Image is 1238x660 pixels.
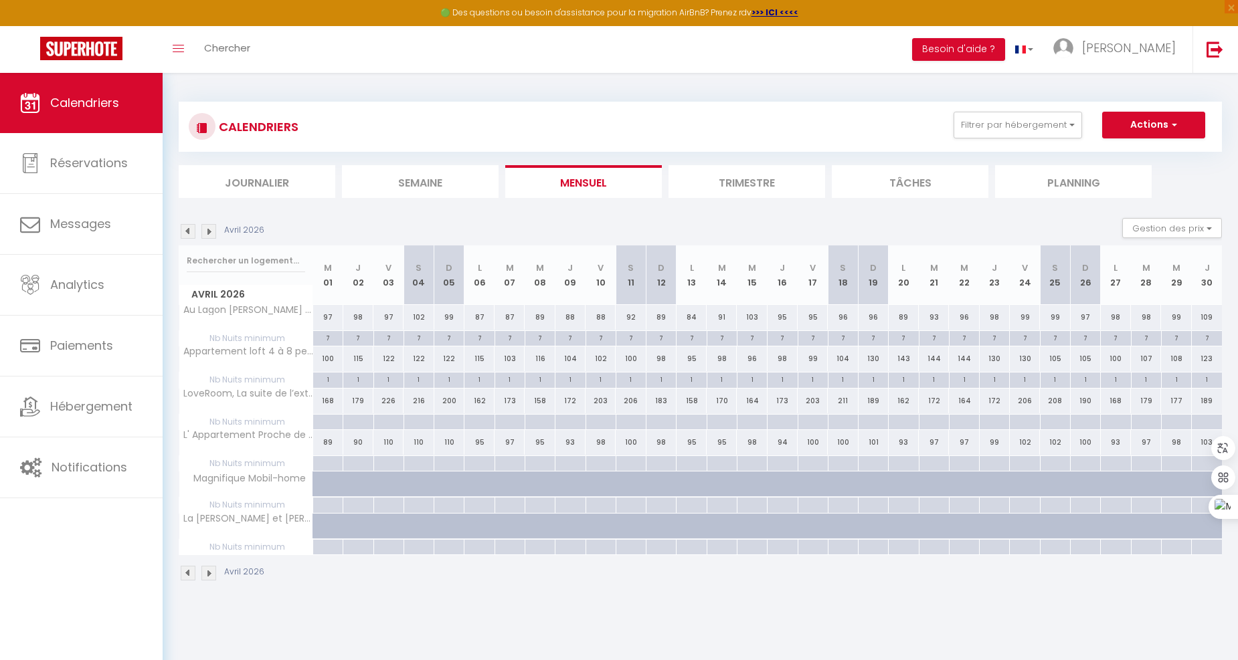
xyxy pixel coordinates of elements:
div: 7 [1101,331,1130,344]
li: Trimestre [669,165,825,198]
div: 97 [495,430,525,455]
div: 7 [677,331,706,344]
div: 110 [373,430,404,455]
div: 1 [919,372,949,385]
div: 1 [404,372,434,385]
div: 95 [798,305,828,330]
div: 1 [555,372,585,385]
div: 7 [374,331,404,344]
span: Nb Nuits minimum [179,456,313,471]
div: 98 [768,346,798,371]
div: 200 [434,389,464,413]
span: Paiements [50,337,113,354]
th: 23 [980,245,1010,305]
div: 189 [1192,389,1222,413]
div: 1 [374,372,404,385]
div: 1 [707,372,737,385]
span: Nb Nuits minimum [179,498,313,512]
abbr: M [1172,261,1180,274]
abbr: D [658,261,665,274]
th: 28 [1131,245,1161,305]
div: 7 [889,331,918,344]
span: Nb Nuits minimum [179,540,313,554]
div: 7 [616,331,646,344]
div: 95 [707,430,737,455]
div: 88 [555,305,586,330]
p: Avril 2026 [224,566,264,578]
span: Magnifique Mobil-home [181,471,309,486]
div: 98 [980,305,1010,330]
abbr: M [1142,261,1150,274]
div: 122 [434,346,464,371]
img: logout [1207,41,1223,58]
span: Hébergement [50,398,132,415]
th: 09 [555,245,586,305]
th: 18 [828,245,858,305]
th: 08 [525,245,555,305]
th: 12 [646,245,677,305]
div: 164 [949,389,979,413]
div: 89 [525,305,555,330]
div: 91 [707,305,737,330]
div: 98 [1101,305,1131,330]
div: 203 [798,389,828,413]
div: 7 [1010,331,1039,344]
div: 102 [1040,430,1070,455]
div: 115 [343,346,373,371]
div: 7 [313,331,343,344]
div: 168 [313,389,343,413]
div: 95 [677,430,707,455]
div: 95 [464,430,495,455]
div: 7 [495,331,525,344]
div: 203 [586,389,616,413]
th: 21 [919,245,949,305]
div: 102 [586,346,616,371]
abbr: L [901,261,905,274]
abbr: M [718,261,726,274]
div: 172 [919,389,949,413]
div: 1 [646,372,676,385]
li: Planning [995,165,1152,198]
div: 183 [646,389,677,413]
div: 7 [586,331,616,344]
span: Messages [50,215,111,232]
div: 90 [343,430,373,455]
div: 1 [464,372,494,385]
div: 173 [768,389,798,413]
div: 130 [859,346,889,371]
div: 7 [434,331,464,344]
div: 84 [677,305,707,330]
div: 99 [1010,305,1040,330]
div: 7 [404,331,434,344]
div: 87 [464,305,495,330]
div: 7 [1132,331,1161,344]
abbr: D [870,261,877,274]
div: 97 [313,305,343,330]
div: 1 [950,372,979,385]
div: 7 [919,331,949,344]
abbr: V [385,261,391,274]
div: 1 [768,372,797,385]
div: 93 [1101,430,1131,455]
div: 7 [1192,331,1222,344]
abbr: L [1114,261,1118,274]
div: 100 [616,346,646,371]
abbr: J [567,261,573,274]
abbr: S [416,261,422,274]
div: 104 [555,346,586,371]
th: 04 [404,245,434,305]
div: 98 [1161,430,1191,455]
abbr: J [780,261,785,274]
div: 100 [798,430,828,455]
div: 99 [1040,305,1070,330]
div: 7 [525,331,555,344]
span: Réservations [50,154,128,171]
div: 102 [1010,430,1040,455]
div: 100 [313,346,343,371]
li: Tâches [832,165,988,198]
div: 1 [1071,372,1100,385]
abbr: S [628,261,634,274]
div: 95 [768,305,798,330]
span: LoveRoom, La suite de l’extase [181,389,315,399]
th: 06 [464,245,495,305]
